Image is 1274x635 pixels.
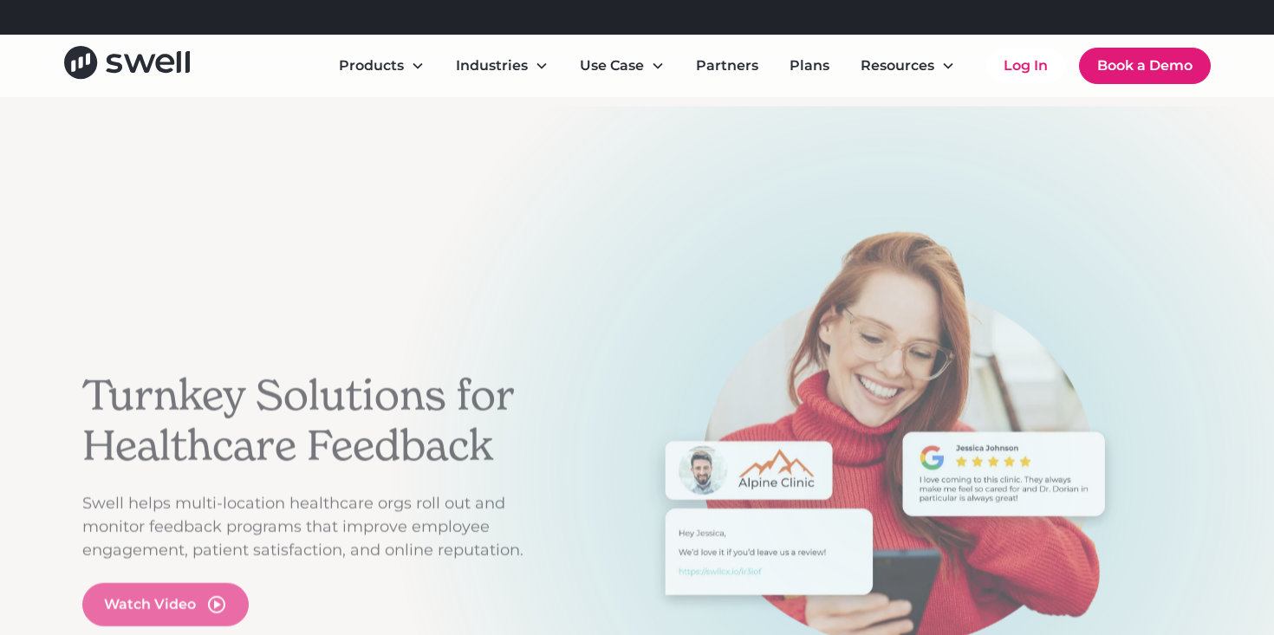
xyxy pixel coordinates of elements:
[986,49,1065,83] a: Log In
[580,55,644,76] div: Use Case
[847,49,969,83] div: Resources
[456,55,528,76] div: Industries
[82,582,249,625] a: open lightbox
[682,49,772,83] a: Partners
[1079,48,1211,84] a: Book a Demo
[442,49,562,83] div: Industries
[82,371,550,470] h2: Turnkey Solutions for Healthcare Feedback
[64,46,190,85] a: home
[776,49,843,83] a: Plans
[339,55,404,76] div: Products
[861,55,934,76] div: Resources
[82,491,550,561] p: Swell helps multi-location healthcare orgs roll out and monitor feedback programs that improve em...
[325,49,439,83] div: Products
[104,593,196,614] div: Watch Video
[566,49,679,83] div: Use Case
